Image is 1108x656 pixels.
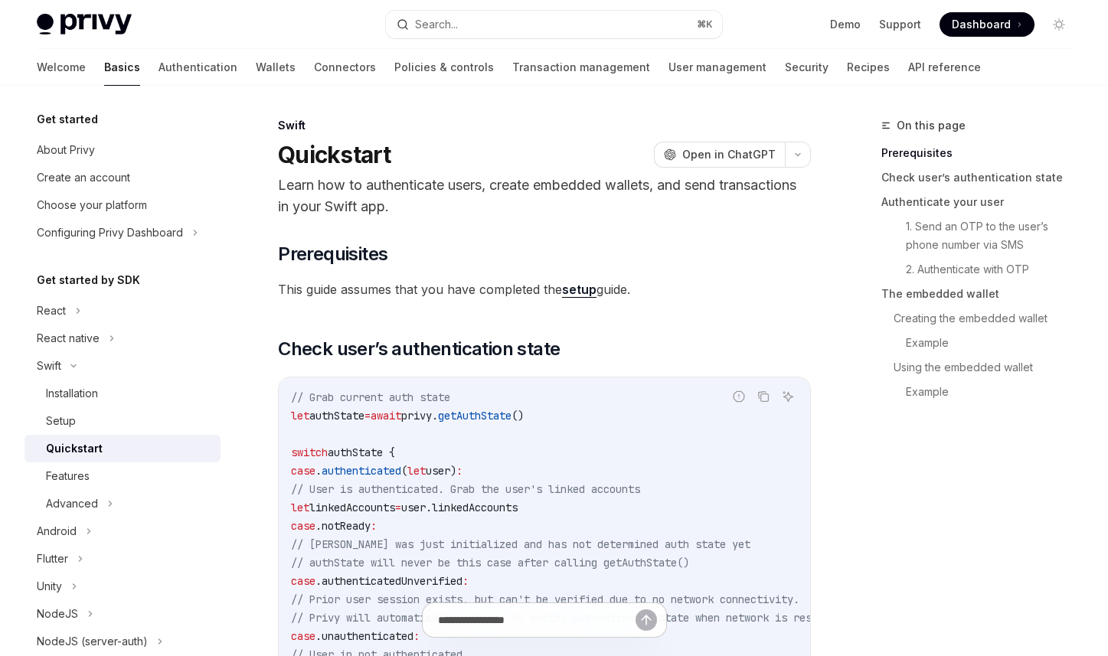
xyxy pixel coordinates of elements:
div: NodeJS [37,605,78,623]
div: Features [46,467,90,485]
button: Toggle dark mode [1047,12,1071,37]
a: The embedded wallet [881,282,1083,306]
button: Report incorrect code [729,387,749,406]
a: Basics [104,49,140,86]
img: light logo [37,14,132,35]
a: Check user’s authentication state [881,165,1083,190]
a: Create an account [25,164,221,191]
span: Check user’s authentication state [278,337,560,361]
a: Creating the embedded wallet [894,306,1083,331]
span: case [291,464,315,478]
div: Flutter [37,550,68,568]
span: authState { [328,445,395,459]
h1: Quickstart [278,141,391,168]
div: Choose your platform [37,196,147,214]
span: Open in ChatGPT [682,147,776,162]
div: Configuring Privy Dashboard [37,224,183,242]
span: // Grab current auth state [291,390,450,404]
span: privy. [401,409,438,423]
a: Installation [25,380,221,407]
span: linkedAccounts [309,501,395,514]
a: Welcome [37,49,86,86]
span: This guide assumes that you have completed the guide. [278,279,811,300]
a: Choose your platform [25,191,221,219]
button: Send message [636,609,657,631]
span: = [395,501,401,514]
span: Prerequisites [278,242,387,266]
h5: Get started [37,110,98,129]
a: Prerequisites [881,141,1083,165]
p: Learn how to authenticate users, create embedded wallets, and send transactions in your Swift app. [278,175,811,217]
a: setup [562,282,596,298]
div: React native [37,329,100,348]
span: // Prior user session exists, but can't be verified due to no network connectivity. [291,592,799,606]
a: User management [668,49,766,86]
a: Features [25,462,221,490]
a: Dashboard [940,12,1034,37]
span: getAuthState [438,409,512,423]
div: Setup [46,412,76,430]
a: Authentication [159,49,237,86]
a: Example [906,331,1083,355]
div: Android [37,522,77,540]
div: React [37,302,66,320]
a: Setup [25,407,221,435]
span: : [456,464,462,478]
span: authenticated [322,464,401,478]
a: Transaction management [512,49,650,86]
span: ⌘ K [697,18,713,31]
a: API reference [908,49,981,86]
div: Search... [415,15,458,34]
span: . [315,464,322,478]
span: // [PERSON_NAME] was just initialized and has not determined auth state yet [291,537,750,551]
button: Ask AI [778,387,798,406]
div: Quickstart [46,439,103,458]
h5: Get started by SDK [37,271,140,289]
a: Example [906,380,1083,404]
span: . [315,574,322,588]
div: NodeJS (server-auth) [37,632,148,651]
button: Copy the contents from the code block [753,387,773,406]
span: case [291,574,315,588]
a: Policies & controls [394,49,494,86]
a: 1. Send an OTP to the user’s phone number via SMS [906,214,1083,257]
a: Support [879,17,921,32]
div: Swift [278,118,811,133]
span: authState [309,409,364,423]
span: user. [401,501,432,514]
span: await [371,409,401,423]
div: Create an account [37,168,130,187]
button: Search...⌘K [386,11,723,38]
span: Dashboard [952,17,1011,32]
a: About Privy [25,136,221,164]
span: On this page [897,116,966,135]
span: notReady [322,519,371,533]
span: switch [291,445,328,459]
span: let [291,501,309,514]
a: Using the embedded wallet [894,355,1083,380]
span: : [371,519,377,533]
span: linkedAccounts [432,501,518,514]
a: Recipes [847,49,890,86]
a: Wallets [256,49,296,86]
a: 2. Authenticate with OTP [906,257,1083,282]
div: Unity [37,577,62,596]
a: Authenticate your user [881,190,1083,214]
a: Security [785,49,829,86]
span: user) [426,464,456,478]
span: () [512,409,524,423]
div: Advanced [46,494,98,513]
a: Demo [830,17,861,32]
span: ( [401,464,407,478]
span: . [315,519,322,533]
span: case [291,519,315,533]
div: Swift [37,357,61,375]
button: Open in ChatGPT [654,142,785,168]
span: : [462,574,469,588]
div: About Privy [37,141,95,159]
span: let [407,464,426,478]
div: Installation [46,384,98,403]
span: let [291,409,309,423]
a: Connectors [314,49,376,86]
span: authenticatedUnverified [322,574,462,588]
